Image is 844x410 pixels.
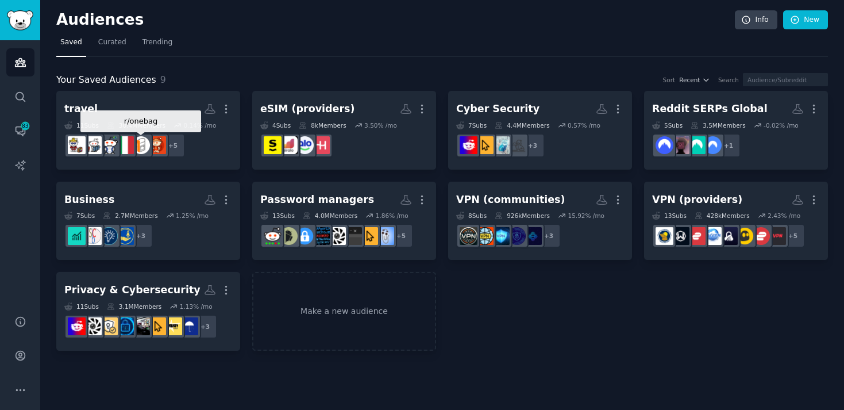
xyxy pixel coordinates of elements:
a: Trending [138,33,176,57]
img: Passwords [312,227,330,245]
div: + 5 [389,224,413,248]
div: 3.5M Members [691,121,745,129]
img: solotravel [100,136,118,154]
img: torguard [720,227,738,245]
a: eSIM (providers)4Subs8kMembers3.50% /moHolaflyaloSIMAiralosaily [252,91,436,170]
img: androidapps [280,227,298,245]
a: Make a new audience [252,272,436,351]
div: 8k Members [299,121,346,129]
div: 2.43 % /mo [768,212,800,220]
div: 15.92 % /mo [568,212,604,220]
div: + 3 [521,133,545,158]
div: Business [64,193,114,207]
img: nordvpn [656,136,673,154]
div: + 1 [716,133,741,158]
div: 11 Sub s [64,302,99,311]
img: BusinessPH [68,227,86,245]
img: IVPN [768,227,786,245]
img: travel [68,136,86,154]
img: PrivacyGuides [100,317,118,335]
img: onebag [132,136,150,154]
div: 5 Sub s [652,121,683,129]
img: VPN_Support [492,227,510,245]
div: VPN (communities) [456,193,565,207]
img: AirVPN [704,227,722,245]
img: cybersecurity_news [132,317,150,335]
span: Saved [60,37,82,48]
div: + 3 [193,315,217,339]
a: Cyber Security7Subs4.4MMembers0.57% /mo+3hackingCyber_Security_NewsCyberSecurityAdvicecybersecurity [448,91,632,170]
div: 13 Sub s [260,212,295,220]
img: Airalo [280,136,298,154]
div: 11 Sub s [64,121,99,129]
img: cybersecurity [460,136,477,154]
img: SmallBusinessCanada [84,227,102,245]
a: Info [735,10,777,30]
a: 83 [6,117,34,145]
div: 13 Sub s [652,212,687,220]
img: vpns [476,227,494,245]
div: 4.0M Members [303,212,357,220]
div: 7 Sub s [456,121,487,129]
img: aloSIM [296,136,314,154]
img: Expressvpn [688,227,706,245]
img: privacy [84,317,102,335]
img: mullvadvpn [656,227,673,245]
img: nordvpndeals [704,136,722,154]
input: Audience/Subreddit [743,73,828,86]
div: 1.13 % /mo [180,302,213,311]
a: Privacy & Cybersecurity11Subs3.1MMembers1.13% /mo+3europrivacyPrivacyTechTalkCyberSecurityAdvicec... [56,272,240,351]
a: New [783,10,828,30]
img: VPNsReddit [508,227,526,245]
img: PasswordManagers [296,227,314,245]
div: Reddit SERPs Global [652,102,768,116]
img: NordPass [688,136,706,154]
div: 4.4M Members [495,121,549,129]
img: Entrepreneurship [100,227,118,245]
img: software [344,227,362,245]
img: JapanTravel [84,136,102,154]
img: sysadmin [264,227,282,245]
div: eSIM (providers) [260,102,355,116]
div: travel [64,102,98,116]
img: GummySearch logo [7,10,33,30]
img: StartingBusiness [116,227,134,245]
span: Trending [142,37,172,48]
div: 30.4M Members [107,121,165,129]
span: Your Saved Audiences [56,73,156,87]
div: -0.02 % /mo [764,121,799,129]
div: VPN (providers) [652,193,742,207]
a: VPN (communities)8Subs926kMembers15.92% /mo+3vpnnetworkVPNsRedditVPN_SupportvpnsVPN [448,182,632,260]
a: travel11Subs30.4MMembers0.14% /mor/onebag+5chinatravelonebagItalyTravelsolotravelJapanTraveltravel [56,91,240,170]
img: CyberSecurityAdvice [148,317,166,335]
img: ItalyTravel [116,136,134,154]
div: Privacy & Cybersecurity [64,283,201,297]
div: Search [718,76,739,84]
div: 0.14 % /mo [183,121,216,129]
span: 83 [20,122,30,130]
div: 3.50 % /mo [364,121,397,129]
a: Business7Subs2.7MMembers1.25% /mo+3StartingBusinessEntrepreneurshipSmallBusinessCanadaBusinessPH [56,182,240,260]
img: Windscribe [672,227,689,245]
div: 428k Members [695,212,750,220]
img: europrivacy [180,317,198,335]
div: + 5 [161,133,185,158]
img: VPN [460,227,477,245]
div: Cyber Security [456,102,539,116]
img: CyberSecurityAdvice [360,227,378,245]
img: CyberGhost [736,227,754,245]
img: WindowsHelp [376,227,394,245]
a: Password managers13Subs4.0MMembers1.86% /mo+5WindowsHelpCyberSecurityAdvicesoftwareprivacyPasswor... [252,182,436,260]
div: 4 Sub s [260,121,291,129]
div: + 3 [129,224,153,248]
button: Recent [679,76,710,84]
div: Password managers [260,193,374,207]
img: DigitalPrivacy [116,317,134,335]
img: PewdiepieSubmissions [672,136,689,154]
div: 8 Sub s [456,212,487,220]
h2: Audiences [56,11,735,29]
img: cybersecurity [68,317,86,335]
span: Recent [679,76,700,84]
div: 926k Members [495,212,550,220]
div: + 3 [537,224,561,248]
